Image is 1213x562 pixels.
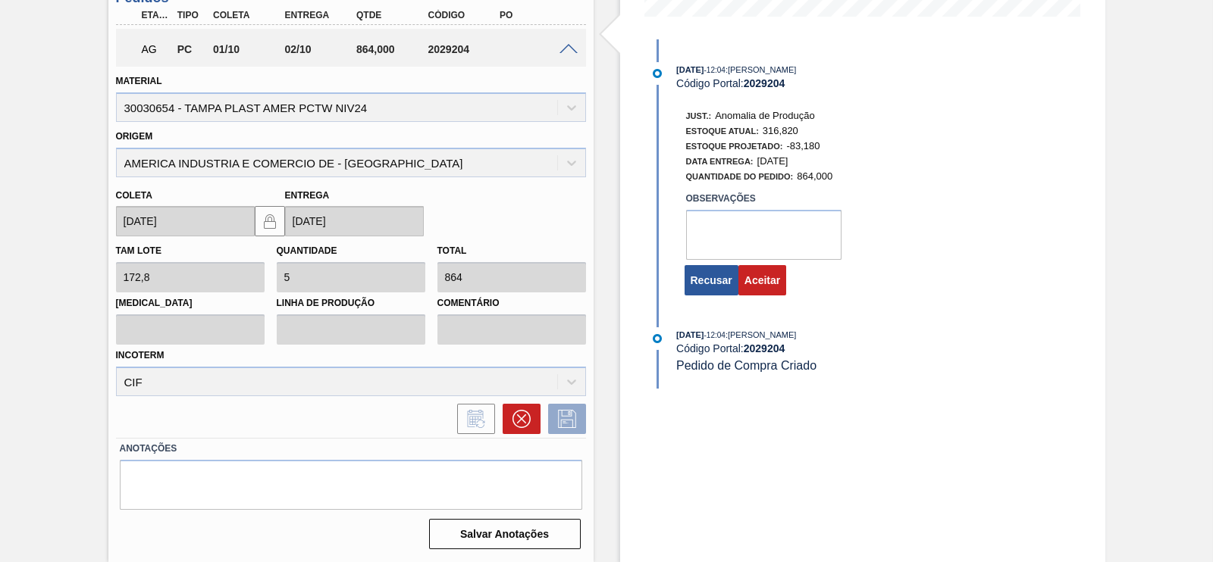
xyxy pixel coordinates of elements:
button: Aceitar [738,265,786,295]
span: Quantidade do Pedido: [686,172,794,181]
div: 2029204 [425,43,503,55]
strong: 2029204 [744,342,785,354]
label: Incoterm [116,350,165,361]
div: Informar alteração no pedido [450,404,495,434]
label: [MEDICAL_DATA] [116,292,265,314]
span: Estoque Atual: [686,126,759,136]
span: Data Entrega: [686,157,754,166]
img: locked [261,212,279,230]
span: -83,180 [786,140,820,151]
div: 01/10/2025 [209,43,288,55]
span: - 12:04 [704,66,726,74]
label: Anotações [120,438,582,460]
img: atual [653,69,662,78]
div: Pedido de Compra [174,43,210,55]
p: AG [142,43,171,55]
label: Origem [116,131,153,142]
input: dd/mm/yyyy [285,206,424,236]
div: Aguardando Aprovação do Gestor [138,33,174,66]
button: Salvar Anotações [429,519,581,549]
span: : [PERSON_NAME] [726,330,797,339]
span: Just.: [686,111,712,120]
label: Quantidade [277,245,337,256]
div: Coleta [209,10,288,20]
span: : [PERSON_NAME] [726,65,797,74]
div: Etapa [138,10,174,20]
div: Cancelar pedido [495,404,541,434]
span: [DATE] [757,155,788,167]
label: Coleta [116,190,152,201]
div: Tipo [174,10,210,20]
button: Recusar [685,265,738,295]
label: Comentário [437,292,586,314]
strong: 2029204 [744,77,785,89]
div: Entrega [281,10,360,20]
label: Material [116,76,162,86]
div: Código Portal: [676,77,1036,89]
span: 864,000 [797,170,832,182]
button: locked [255,206,285,236]
span: [DATE] [676,330,704,339]
label: Linha de Produção [277,292,425,314]
label: Observações [686,188,842,210]
div: Código Portal: [676,342,1036,354]
span: 316,820 [763,125,798,136]
input: dd/mm/yyyy [116,206,255,236]
img: atual [653,334,662,343]
label: Total [437,245,467,256]
span: Pedido de Compra Criado [676,359,817,372]
span: - 12:04 [704,331,726,339]
div: 864,000 [353,43,431,55]
span: Anomalia de Produção [715,110,815,121]
div: Código [425,10,503,20]
div: 02/10/2025 [281,43,360,55]
div: Qtde [353,10,431,20]
div: Salvar Pedido [541,404,586,434]
span: Estoque Projetado: [686,142,783,151]
div: PO [496,10,575,20]
label: Tam lote [116,245,161,256]
label: Entrega [285,190,330,201]
span: [DATE] [676,65,704,74]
